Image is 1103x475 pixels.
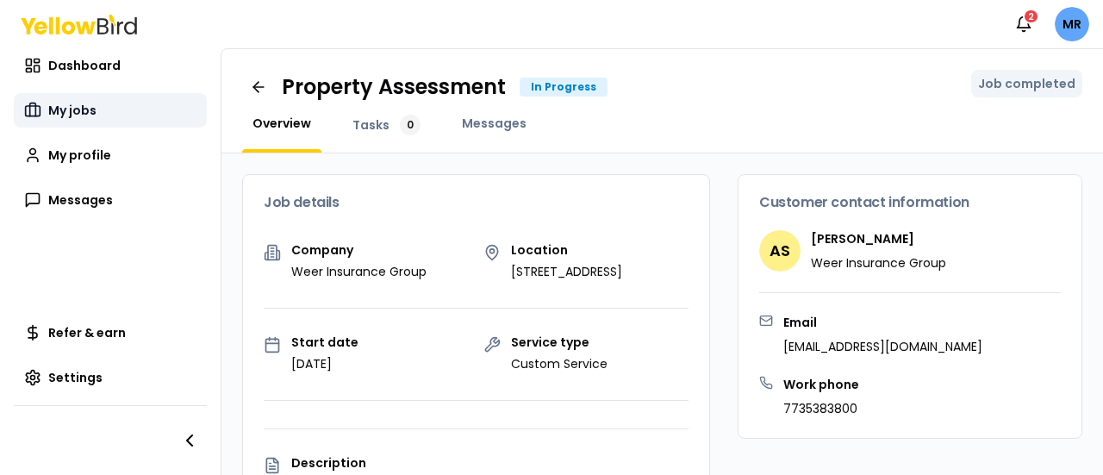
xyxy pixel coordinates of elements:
[48,324,126,341] span: Refer & earn
[462,115,527,132] span: Messages
[291,263,427,280] p: Weer Insurance Group
[971,70,1082,97] button: Job completed
[811,230,946,247] h4: [PERSON_NAME]
[511,263,622,280] p: [STREET_ADDRESS]
[14,316,207,350] a: Refer & earn
[291,244,427,256] p: Company
[264,196,689,209] h3: Job details
[783,400,859,417] p: 7735383800
[352,116,389,134] span: Tasks
[511,244,622,256] p: Location
[14,48,207,83] a: Dashboard
[48,147,111,164] span: My profile
[511,336,608,348] p: Service type
[783,314,982,331] h3: Email
[48,57,121,74] span: Dashboard
[48,102,97,119] span: My jobs
[291,355,358,372] p: [DATE]
[282,73,506,101] h1: Property Assessment
[1055,7,1089,41] span: MR
[14,183,207,217] a: Messages
[452,115,537,132] a: Messages
[342,115,431,135] a: Tasks0
[252,115,311,132] span: Overview
[14,360,207,395] a: Settings
[14,93,207,128] a: My jobs
[511,355,608,372] p: Custom Service
[400,115,421,135] div: 0
[291,457,689,469] p: Description
[48,369,103,386] span: Settings
[759,230,801,272] span: AS
[48,191,113,209] span: Messages
[811,254,946,272] p: Weer Insurance Group
[242,115,321,132] a: Overview
[291,336,358,348] p: Start date
[1023,9,1039,24] div: 2
[783,338,982,355] p: [EMAIL_ADDRESS][DOMAIN_NAME]
[1006,7,1041,41] button: 2
[783,376,859,393] h3: Work phone
[14,138,207,172] a: My profile
[520,78,608,97] div: In Progress
[759,196,1061,209] h3: Customer contact information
